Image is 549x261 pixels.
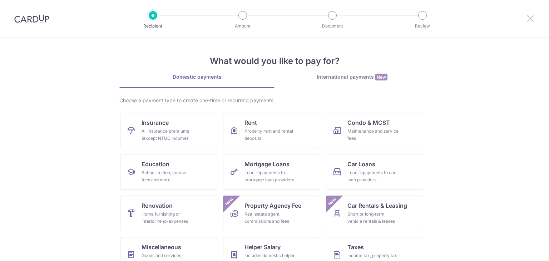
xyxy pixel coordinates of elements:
span: Insurance [142,118,169,127]
a: RenovationHome furnishing or interior reno-expenses [120,196,217,231]
div: Real estate agent commissions and fees [244,211,296,225]
div: Short or long‑term vehicle rentals & leases [347,211,399,225]
div: Home furnishing or interior reno-expenses [142,211,193,225]
p: Review [396,23,449,30]
a: Car LoansLoan repayments to car loan providers [326,154,423,190]
div: Loan repayments to car loan providers [347,169,399,183]
a: Property Agency FeeReal estate agent commissions and feesNew [223,196,320,231]
div: Maintenance and service fees [347,128,399,142]
span: Car Loans [347,160,375,168]
span: Mortgage Loans [244,160,290,168]
a: InsuranceAll insurance premiums (except NTUC Income) [120,113,217,148]
img: CardUp [14,14,49,23]
span: Car Rentals & Leasing [347,201,407,210]
span: Taxes [347,243,364,251]
div: All insurance premiums (except NTUC Income) [142,128,193,142]
p: Document [306,23,359,30]
span: Education [142,160,169,168]
div: Property rent and rental deposits [244,128,296,142]
a: Car Rentals & LeasingShort or long‑term vehicle rentals & leasesNew [326,196,423,231]
span: Renovation [142,201,173,210]
span: Miscellaneous [142,243,181,251]
span: New [326,196,338,207]
div: Domestic payments [119,73,274,80]
span: Condo & MCST [347,118,390,127]
div: Loan repayments to mortgage loan providers [244,169,296,183]
a: Condo & MCSTMaintenance and service fees [326,113,423,148]
span: Rent [244,118,257,127]
span: New [223,196,235,207]
p: Recipient [127,23,179,30]
span: New [375,74,387,80]
div: School, tuition, course fees and more [142,169,193,183]
span: Property Agency Fee [244,201,301,210]
div: Choose a payment type to create one-time or recurring payments. [119,97,430,104]
a: EducationSchool, tuition, course fees and more [120,154,217,190]
span: Helper Salary [244,243,281,251]
h4: What would you like to pay for? [119,55,430,68]
div: International payments [274,73,430,81]
a: RentProperty rent and rental deposits [223,113,320,148]
a: Mortgage LoansLoan repayments to mortgage loan providers [223,154,320,190]
p: Amount [216,23,269,30]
